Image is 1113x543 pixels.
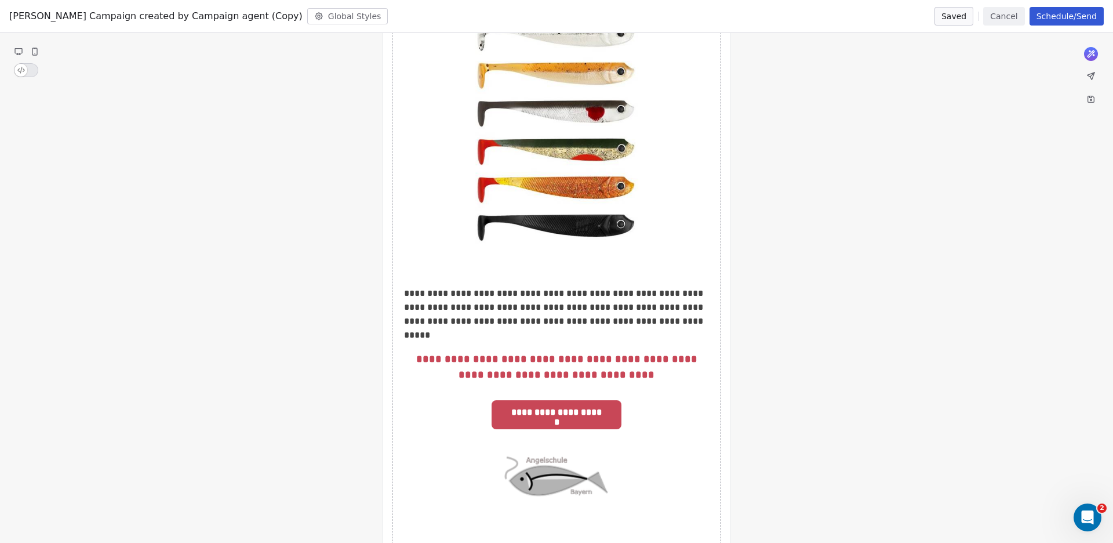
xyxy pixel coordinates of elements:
button: Schedule/Send [1030,7,1104,26]
button: Cancel [983,7,1024,26]
button: Global Styles [307,8,388,24]
span: [PERSON_NAME] Campaign created by Campaign agent (Copy) [9,9,303,23]
span: 2 [1097,504,1107,513]
iframe: Intercom live chat [1074,504,1101,531]
button: Saved [934,7,973,26]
